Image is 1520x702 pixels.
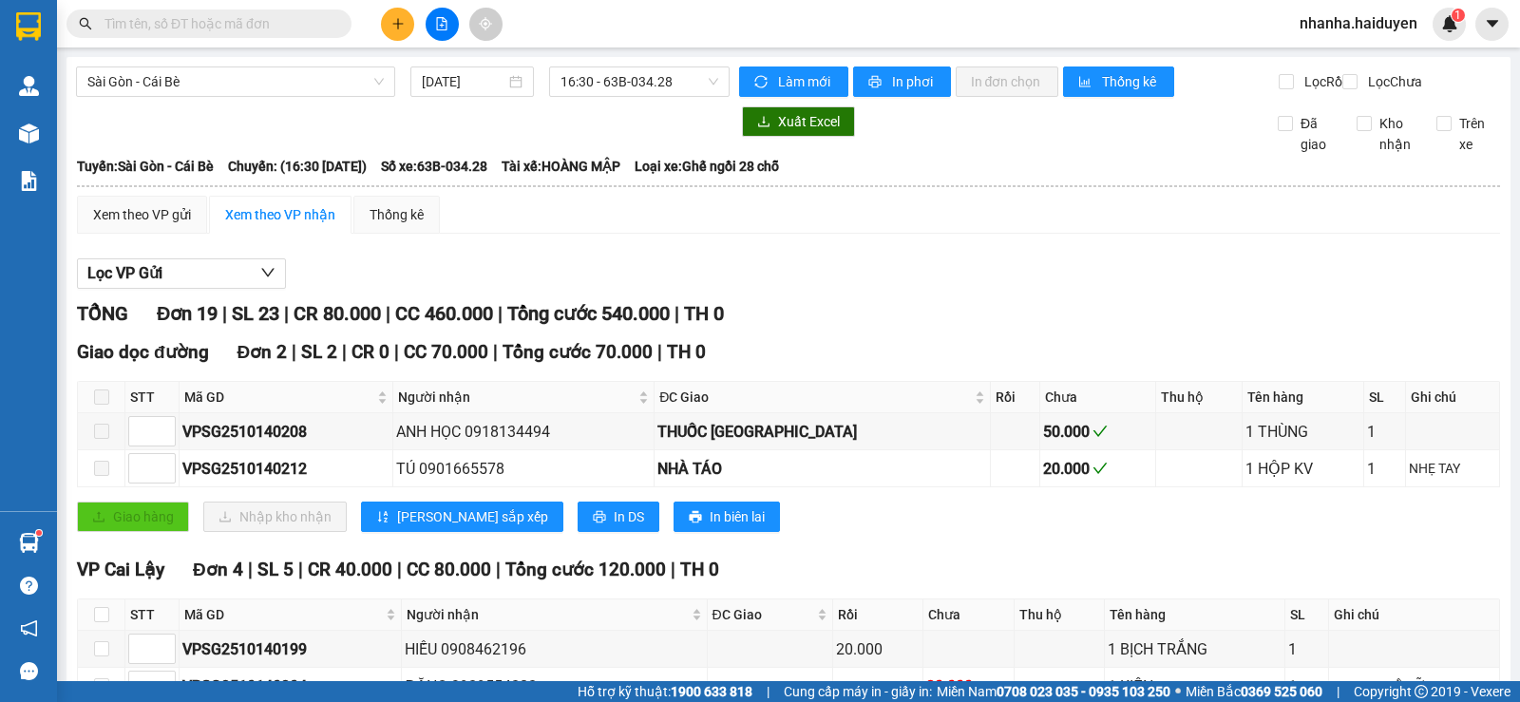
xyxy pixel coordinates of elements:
[435,17,448,30] span: file-add
[308,559,392,580] span: CR 40.000
[923,599,1014,631] th: Chưa
[19,76,39,96] img: warehouse-icon
[77,159,214,174] b: Tuyến: Sài Gòn - Cái Bè
[757,115,770,130] span: download
[1454,9,1461,22] span: 1
[1108,674,1282,698] div: 1 KIỆN
[853,66,951,97] button: printerIn phơi
[77,341,209,363] span: Giao dọc đường
[1108,637,1282,661] div: 1 BỊCH TRẮNG
[1186,681,1322,702] span: Miền Bắc
[667,341,706,363] span: TH 0
[754,75,770,90] span: sync
[394,341,399,363] span: |
[19,533,39,553] img: warehouse-icon
[294,302,381,325] span: CR 80.000
[671,559,675,580] span: |
[203,502,347,532] button: downloadNhập kho nhận
[386,302,390,325] span: |
[926,674,1010,698] div: 20.000
[742,106,855,137] button: downloadXuất Excel
[16,12,41,41] img: logo-vxr
[237,341,288,363] span: Đơn 2
[228,156,367,177] span: Chuyến: (16:30 [DATE])
[778,111,840,132] span: Xuất Excel
[1332,675,1496,696] div: NHẸ TAY DỄ VỠ
[778,71,833,92] span: Làm mới
[125,599,180,631] th: STT
[232,302,279,325] span: SL 23
[493,341,498,363] span: |
[503,341,653,363] span: Tổng cước 70.000
[689,510,702,525] span: printer
[1360,71,1425,92] span: Lọc Chưa
[1063,66,1174,97] button: bar-chartThống kê
[868,75,884,90] span: printer
[659,387,971,408] span: ĐC Giao
[405,674,703,698] div: ĐĂNG 0939554383
[395,302,493,325] span: CC 460.000
[370,204,424,225] div: Thống kê
[87,67,384,96] span: Sài Gòn - Cái Bè
[422,71,506,92] input: 14/10/2025
[87,261,162,285] span: Lọc VP Gửi
[397,559,402,580] span: |
[674,502,780,532] button: printerIn biên lai
[77,302,128,325] span: TỔNG
[1288,637,1325,661] div: 1
[1175,688,1181,695] span: ⚪️
[1040,382,1156,413] th: Chưa
[77,258,286,289] button: Lọc VP Gửi
[657,457,987,481] div: NHÀ TÁO
[1043,420,1152,444] div: 50.000
[496,559,501,580] span: |
[407,559,491,580] span: CC 80.000
[578,502,659,532] button: printerIn DS
[1452,113,1501,155] span: Trên xe
[104,13,329,34] input: Tìm tên, số ĐT hoặc mã đơn
[680,559,719,580] span: TH 0
[836,637,920,661] div: 20.000
[405,637,703,661] div: HIẾU 0908462196
[182,457,389,481] div: VPSG2510140212
[1102,71,1159,92] span: Thống kê
[426,8,459,41] button: file-add
[1245,457,1359,481] div: 1 HỘP KV
[614,506,644,527] span: In DS
[593,510,606,525] span: printer
[767,681,769,702] span: |
[784,681,932,702] span: Cung cấp máy in - giấy in:
[833,599,923,631] th: Rồi
[684,302,724,325] span: TH 0
[498,302,503,325] span: |
[1243,382,1363,413] th: Tên hàng
[1337,681,1339,702] span: |
[1284,11,1433,35] span: nhanha.haiduyen
[1043,457,1152,481] div: 20.000
[674,302,679,325] span: |
[1441,15,1458,32] img: icon-new-feature
[381,156,487,177] span: Số xe: 63B-034.28
[292,341,296,363] span: |
[397,506,548,527] span: [PERSON_NAME] sắp xếp
[710,506,765,527] span: In biên lai
[182,637,398,661] div: VPSG2510140199
[1015,599,1105,631] th: Thu hộ
[77,502,189,532] button: uploadGiao hàng
[997,684,1170,699] strong: 0708 023 035 - 0935 103 250
[125,382,180,413] th: STT
[284,302,289,325] span: |
[671,684,752,699] strong: 1900 633 818
[1367,420,1402,444] div: 1
[991,382,1040,413] th: Rồi
[298,559,303,580] span: |
[248,559,253,580] span: |
[222,302,227,325] span: |
[20,619,38,637] span: notification
[1293,113,1342,155] span: Đã giao
[1105,599,1285,631] th: Tên hàng
[1078,75,1094,90] span: bar-chart
[404,341,488,363] span: CC 70.000
[180,631,402,668] td: VPSG2510140199
[657,341,662,363] span: |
